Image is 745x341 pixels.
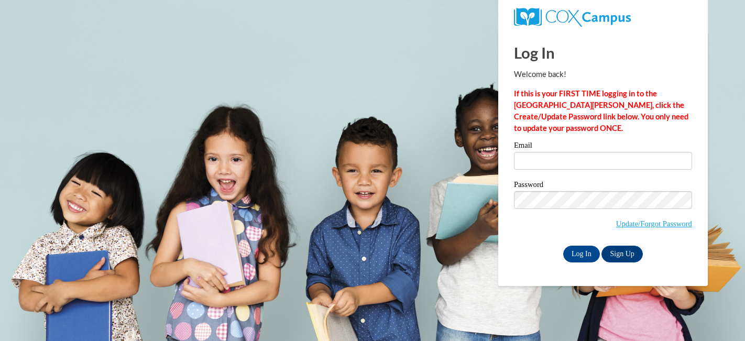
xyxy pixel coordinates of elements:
a: Update/Forgot Password [616,219,692,228]
h1: Log In [514,42,692,63]
img: COX Campus [514,8,631,27]
label: Password [514,181,692,191]
strong: If this is your FIRST TIME logging in to the [GEOGRAPHIC_DATA][PERSON_NAME], click the Create/Upd... [514,89,688,133]
p: Welcome back! [514,69,692,80]
a: COX Campus [514,12,631,21]
a: Sign Up [601,246,642,262]
label: Email [514,141,692,152]
input: Log In [563,246,600,262]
